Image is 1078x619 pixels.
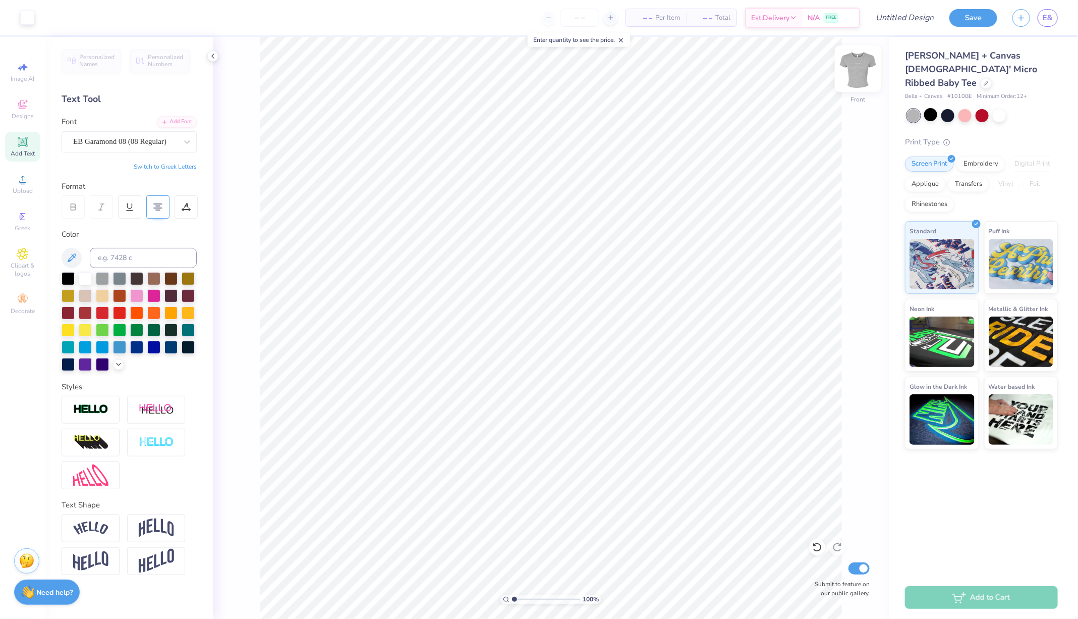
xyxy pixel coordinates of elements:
div: Format [62,181,198,192]
a: E& [1038,9,1058,27]
input: – – [560,9,599,27]
span: Glow in the Dark Ink [910,381,967,392]
span: FREE [826,14,836,21]
img: Glow in the Dark Ink [910,394,975,445]
img: Water based Ink [989,394,1054,445]
span: Decorate [11,307,35,315]
button: Save [949,9,997,27]
img: Rise [139,549,174,574]
span: Est. Delivery [751,13,789,23]
img: Neon Ink [910,317,975,367]
img: 3d Illusion [73,435,108,451]
div: Digital Print [1008,157,1057,172]
span: # 1010BE [947,92,972,101]
span: E& [1043,12,1053,24]
label: Submit to feature on our public gallery. [809,580,870,598]
div: Add Font [157,116,197,128]
span: Greek [15,224,31,232]
span: – – [632,13,652,23]
span: Water based Ink [989,381,1035,392]
div: Enter quantity to see the price. [528,33,630,47]
div: Print Type [905,136,1058,148]
img: Negative Space [139,437,174,448]
img: Puff Ink [989,239,1054,289]
span: Image AI [11,75,35,83]
img: Arc [73,522,108,535]
span: Clipart & logos [5,262,40,278]
img: Standard [910,239,975,289]
div: Front [851,95,866,105]
img: Shadow [139,403,174,416]
div: Applique [905,177,945,192]
span: Bella + Canvas [905,92,942,101]
span: Standard [910,226,936,236]
span: Minimum Order: 12 + [977,92,1027,101]
div: Text Tool [62,92,197,106]
div: Rhinestones [905,197,954,212]
div: Vinyl [992,177,1020,192]
button: Switch to Greek Letters [134,163,197,171]
input: Untitled Design [868,8,942,28]
span: Neon Ink [910,303,934,314]
div: Color [62,229,197,240]
span: Puff Ink [989,226,1010,236]
span: N/A [808,13,820,23]
div: Embroidery [957,157,1005,172]
div: Foil [1023,177,1047,192]
span: Per Item [655,13,680,23]
span: Total [715,13,730,23]
img: Flag [73,551,108,571]
span: Add Text [11,149,35,158]
img: Stroke [73,404,108,416]
div: Text Shape [62,499,197,511]
img: Front [838,48,878,89]
input: e.g. 7428 c [90,248,197,268]
span: Designs [12,112,34,120]
div: Styles [62,381,197,393]
span: 100 % [583,595,599,604]
div: Transfers [948,177,989,192]
span: [PERSON_NAME] + Canvas [DEMOGRAPHIC_DATA]' Micro Ribbed Baby Tee [905,49,1037,89]
div: Screen Print [905,157,954,172]
span: Upload [13,187,33,195]
img: Free Distort [73,465,108,486]
span: – – [692,13,712,23]
span: Metallic & Glitter Ink [989,303,1048,314]
label: Font [62,116,77,128]
span: Personalized Names [79,54,115,68]
img: Metallic & Glitter Ink [989,317,1054,367]
img: Arch [139,519,174,538]
strong: Need help? [37,588,73,597]
span: Personalized Numbers [148,54,184,68]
